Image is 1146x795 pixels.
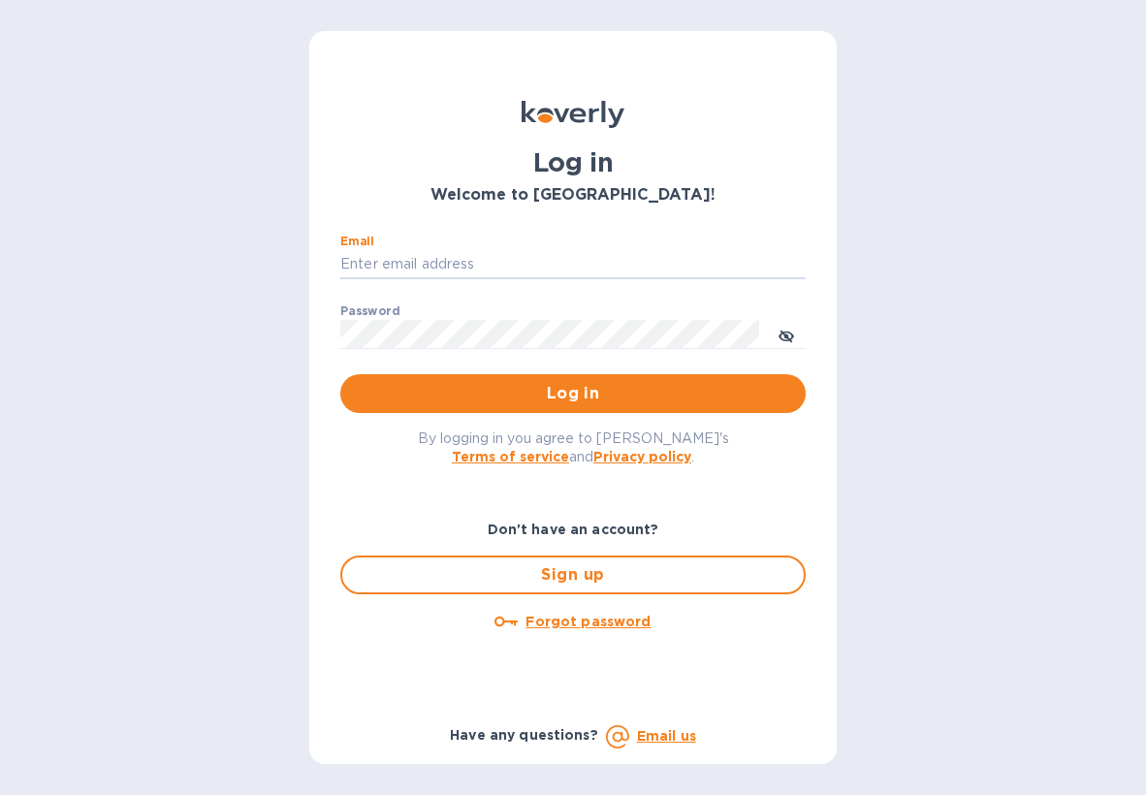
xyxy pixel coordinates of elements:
[340,250,806,279] input: Enter email address
[358,563,788,587] span: Sign up
[525,614,651,629] u: Forgot password
[767,315,806,354] button: toggle password visibility
[340,556,806,594] button: Sign up
[340,374,806,413] button: Log in
[452,449,569,464] a: Terms of service
[418,430,729,464] span: By logging in you agree to [PERSON_NAME]'s and .
[488,522,659,537] b: Don't have an account?
[637,728,696,744] a: Email us
[340,237,374,248] label: Email
[340,147,806,178] h1: Log in
[356,382,790,405] span: Log in
[450,727,598,743] b: Have any questions?
[593,449,691,464] a: Privacy policy
[340,186,806,205] h3: Welcome to [GEOGRAPHIC_DATA]!
[522,101,624,128] img: Koverly
[340,306,399,318] label: Password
